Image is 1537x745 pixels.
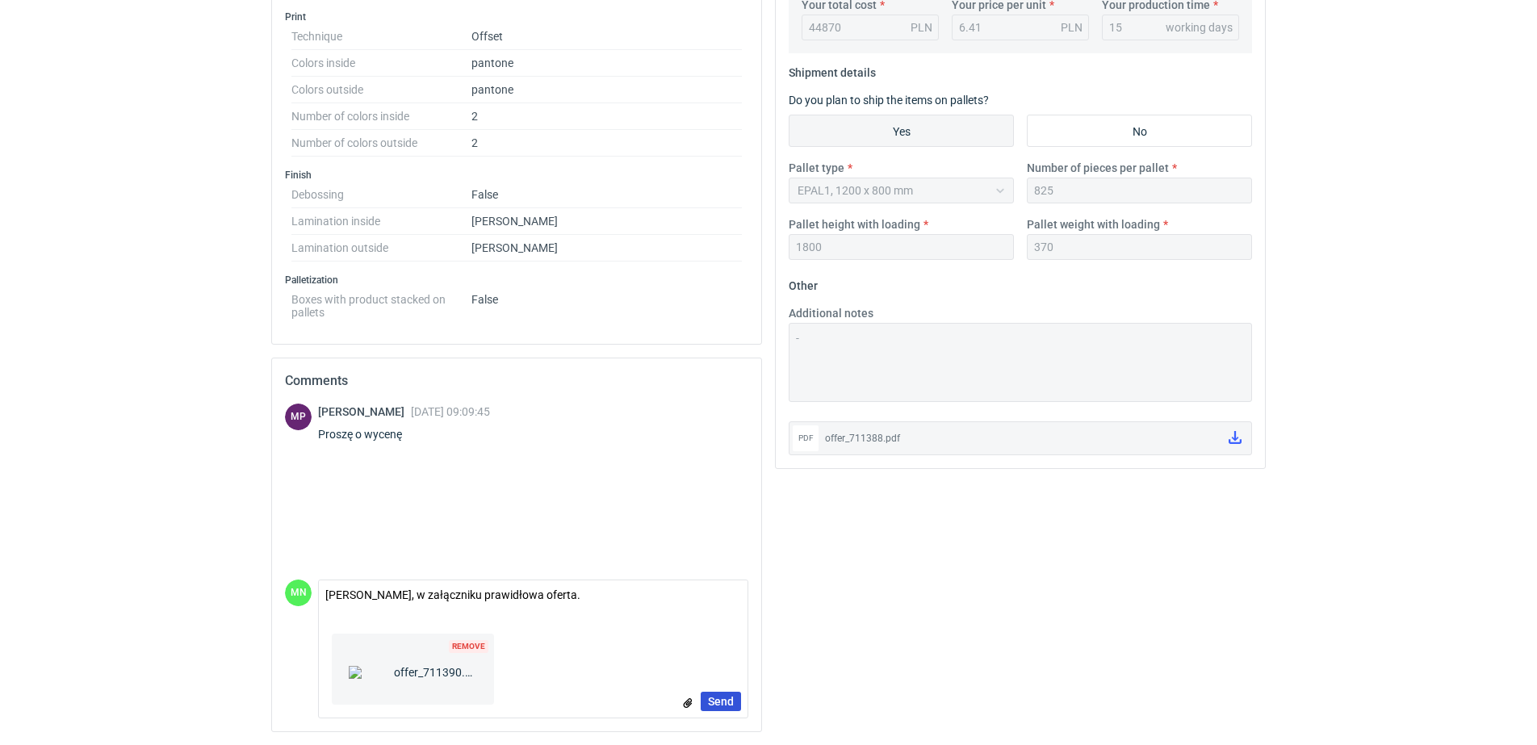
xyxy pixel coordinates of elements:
[449,640,488,653] span: Remove
[291,77,471,103] dt: Colors outside
[285,580,312,606] div: Małgorzata Nowotna
[318,405,411,418] span: [PERSON_NAME]
[825,430,1216,446] div: offer_711388.pdf
[471,130,742,157] dd: 2
[285,404,312,430] figcaption: MP
[291,287,471,319] dt: Boxes with product stacked on pallets
[285,169,748,182] h3: Finish
[789,94,989,107] label: Do you plan to ship the items on pallets?
[789,323,1252,402] textarea: -
[471,77,742,103] dd: pantone
[285,10,748,23] h3: Print
[291,182,471,208] dt: Debossing
[471,235,742,262] dd: [PERSON_NAME]
[387,664,476,680] span: offer_711390.pdf
[789,216,920,232] label: Pallet height with loading
[471,23,742,50] dd: Offset
[291,130,471,157] dt: Number of colors outside
[471,208,742,235] dd: [PERSON_NAME]
[291,50,471,77] dt: Colors inside
[471,287,742,319] dd: False
[285,274,748,287] h3: Palletization
[701,692,741,711] button: Send
[1027,160,1169,176] label: Number of pieces per pallet
[411,405,490,418] span: [DATE] 09:09:45
[471,50,742,77] dd: pantone
[911,19,932,36] div: PLN
[471,103,742,130] dd: 2
[318,426,490,442] div: Proszę o wycenę
[285,580,312,606] figcaption: MN
[1027,216,1160,232] label: Pallet weight with loading
[789,305,873,321] label: Additional notes
[793,425,819,451] div: pdf
[789,160,844,176] label: Pallet type
[291,235,471,262] dt: Lamination outside
[789,273,818,292] legend: Other
[319,580,748,614] textarea: [PERSON_NAME], w załączniku prawidłowa oferta.
[285,371,748,391] h2: Comments
[291,103,471,130] dt: Number of colors inside
[349,666,387,679] img: LCRV13CEiSnBVCBs82Rfi0wAIS6gFRMPV8HyDr9B.pdf
[1166,19,1233,36] div: working days
[789,60,876,79] legend: Shipment details
[708,696,734,707] span: Send
[1061,19,1083,36] div: PLN
[291,23,471,50] dt: Technique
[285,404,312,430] div: Michał Palasek
[471,182,742,208] dd: False
[291,208,471,235] dt: Lamination inside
